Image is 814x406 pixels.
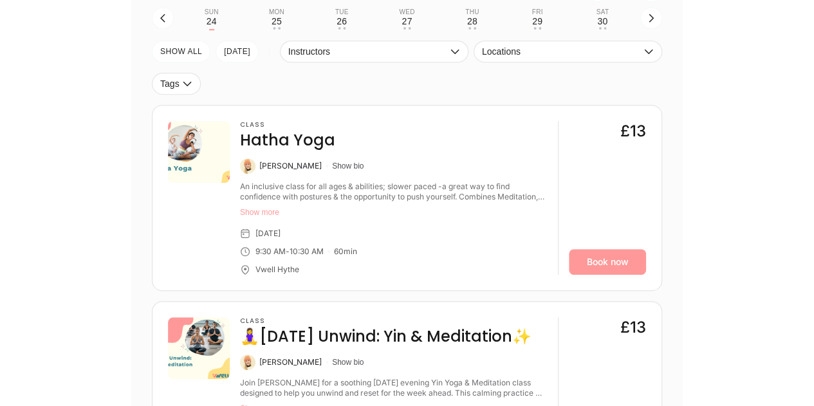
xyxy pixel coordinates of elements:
[620,121,646,142] div: £13
[255,228,281,239] div: [DATE]
[168,317,230,379] img: bc6f3b55-925b-4f44-bcf2-6a6154d4ca1d.png
[152,41,210,62] button: SHOW All
[255,264,299,275] div: Vwell Hythe
[259,161,322,171] div: [PERSON_NAME]
[255,246,286,257] div: 9:30 AM
[468,27,476,30] div: • •
[403,27,411,30] div: • •
[272,16,282,26] div: 25
[290,246,324,257] div: 10:30 AM
[335,8,349,16] div: Tue
[467,16,477,26] div: 28
[205,8,219,16] div: Sun
[160,78,180,89] span: Tags
[240,130,335,151] h4: Hatha Yoga
[332,357,364,367] button: Show bio
[240,378,548,398] div: Join Kate Alexander for a soothing Sunday evening Yin Yoga & Meditation class designed to help yo...
[216,41,259,62] button: [DATE]
[620,317,646,338] div: £13
[240,317,532,325] h3: Class
[597,8,609,16] div: Sat
[259,357,322,367] div: [PERSON_NAME]
[569,249,646,275] a: Book now
[465,8,479,16] div: Thu
[286,246,290,257] div: -
[338,27,346,30] div: • •
[240,121,335,129] h3: Class
[269,8,284,16] div: Mon
[332,161,364,171] button: Show bio
[240,158,255,174] img: Kate Alexander
[334,246,357,257] div: 60 min
[168,121,230,183] img: 53d83a91-d805-44ac-b3fe-e193bac87da4.png
[474,41,662,62] button: Locations
[402,16,412,26] div: 27
[240,207,548,217] button: Show more
[482,46,641,57] span: Locations
[399,8,414,16] div: Wed
[532,16,542,26] div: 29
[288,46,447,57] span: Instructors
[240,326,532,347] h4: 🧘‍♀️[DATE] Unwind: Yin & Meditation✨
[240,181,548,202] div: An inclusive class for all ages & abilities; slower paced -a great way to find confidence with po...
[152,73,201,95] button: Tags
[337,16,347,26] div: 26
[273,27,281,30] div: • •
[240,355,255,370] img: Kate Alexander
[533,27,541,30] div: • •
[280,41,468,62] button: Instructors
[207,16,217,26] div: 24
[532,8,543,16] div: Fri
[598,27,606,30] div: • •
[597,16,607,26] div: 30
